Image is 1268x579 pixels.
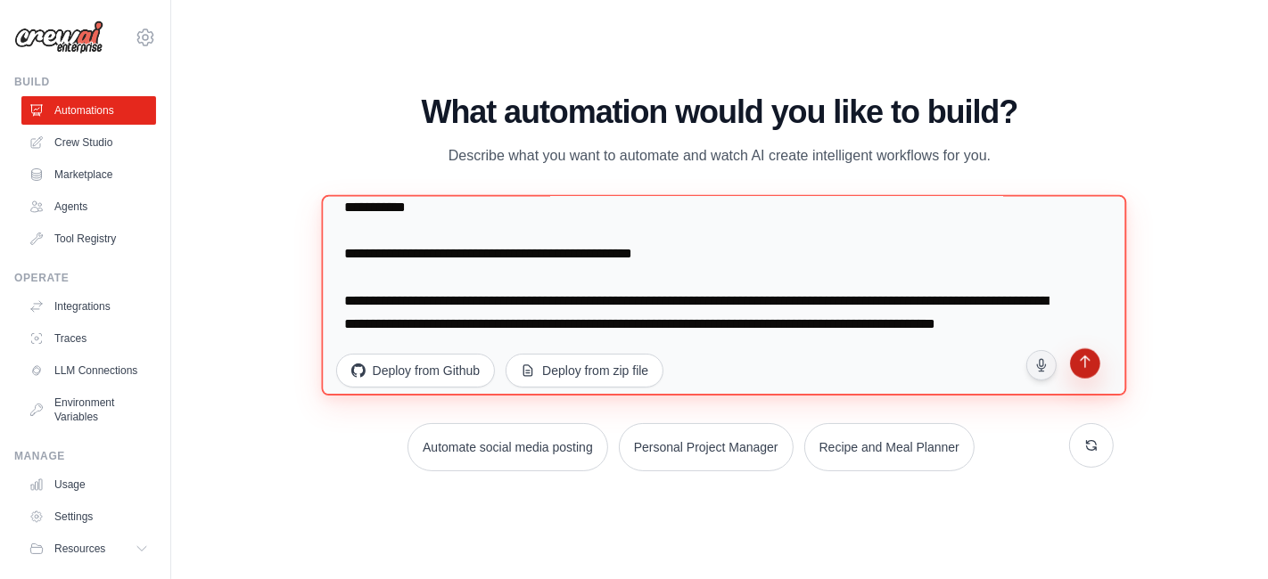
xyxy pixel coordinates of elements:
[1179,493,1268,579] div: Chatwidget
[21,324,156,353] a: Traces
[21,192,156,221] a: Agents
[21,534,156,563] button: Resources
[21,128,156,157] a: Crew Studio
[21,160,156,189] a: Marketplace
[21,502,156,531] a: Settings
[14,20,103,54] img: Logo
[619,423,794,471] button: Personal Project Manager
[21,356,156,385] a: LLM Connections
[336,354,496,387] button: Deploy from Github
[14,449,156,463] div: Manage
[1179,493,1268,579] iframe: Chat Widget
[21,388,156,431] a: Environment Variables
[14,271,156,285] div: Operate
[804,423,975,471] button: Recipe and Meal Planner
[21,96,156,125] a: Automations
[54,542,105,556] span: Resources
[506,354,663,387] button: Deploy from zip file
[325,94,1115,130] h1: What automation would you like to build?
[21,292,156,321] a: Integrations
[420,144,1019,167] p: Describe what you want to automate and watch AI create intelligent workflows for you.
[21,224,156,253] a: Tool Registry
[14,75,156,89] div: Build
[408,423,608,471] button: Automate social media posting
[21,470,156,499] a: Usage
